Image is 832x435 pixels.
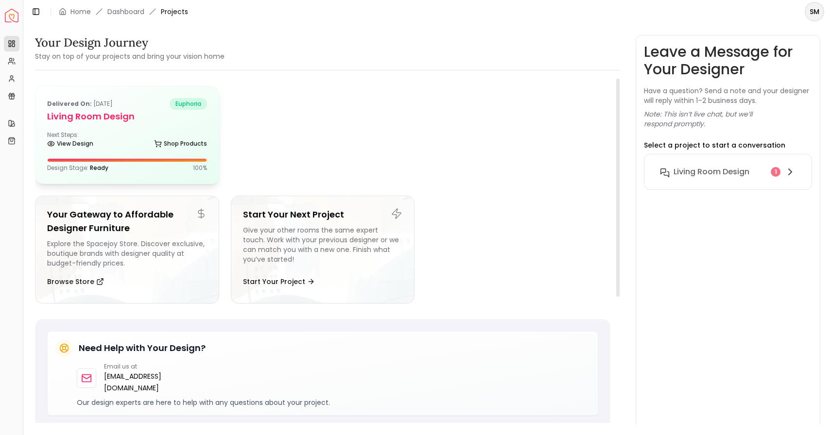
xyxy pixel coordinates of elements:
[243,272,315,291] button: Start Your Project
[47,131,207,151] div: Next Steps:
[5,9,18,22] img: Spacejoy Logo
[47,272,104,291] button: Browse Store
[805,2,824,21] button: SM
[77,398,590,407] p: Our design experts are here to help with any questions about your project.
[47,98,113,110] p: [DATE]
[243,208,403,221] h5: Start Your Next Project
[193,164,207,172] p: 100 %
[47,100,92,108] b: Delivered on:
[47,164,108,172] p: Design Stage:
[644,140,785,150] p: Select a project to start a conversation
[47,208,207,235] h5: Your Gateway to Affordable Designer Furniture
[771,167,780,177] div: 1
[644,86,812,105] p: Have a question? Send a note and your designer will reply within 1–2 business days.
[35,35,225,50] h3: Your Design Journey
[90,164,108,172] span: Ready
[59,7,188,17] nav: breadcrumb
[5,9,18,22] a: Spacejoy
[161,7,188,17] span: Projects
[644,43,812,78] h3: Leave a Message for Your Designer
[644,109,812,129] p: Note: This isn’t live chat, but we’ll respond promptly.
[35,196,219,303] a: Your Gateway to Affordable Designer FurnitureExplore the Spacejoy Store. Discover exclusive, bout...
[652,162,804,182] button: Living Room design1
[47,137,93,151] a: View Design
[674,166,749,178] h6: Living Room design
[806,3,823,20] span: SM
[104,363,193,370] p: Email us at
[154,137,207,151] a: Shop Products
[35,51,225,61] small: Stay on top of your projects and bring your vision home
[243,225,403,268] div: Give your other rooms the same expert touch. Work with your previous designer or we can match you...
[47,239,207,268] div: Explore the Spacejoy Store. Discover exclusive, boutique brands with designer quality at budget-f...
[231,196,415,303] a: Start Your Next ProjectGive your other rooms the same expert touch. Work with your previous desig...
[47,110,207,123] h5: Living Room design
[79,341,206,355] h5: Need Help with Your Design?
[170,98,207,110] span: euphoria
[70,7,91,17] a: Home
[104,370,193,394] a: [EMAIL_ADDRESS][DOMAIN_NAME]
[107,7,144,17] a: Dashboard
